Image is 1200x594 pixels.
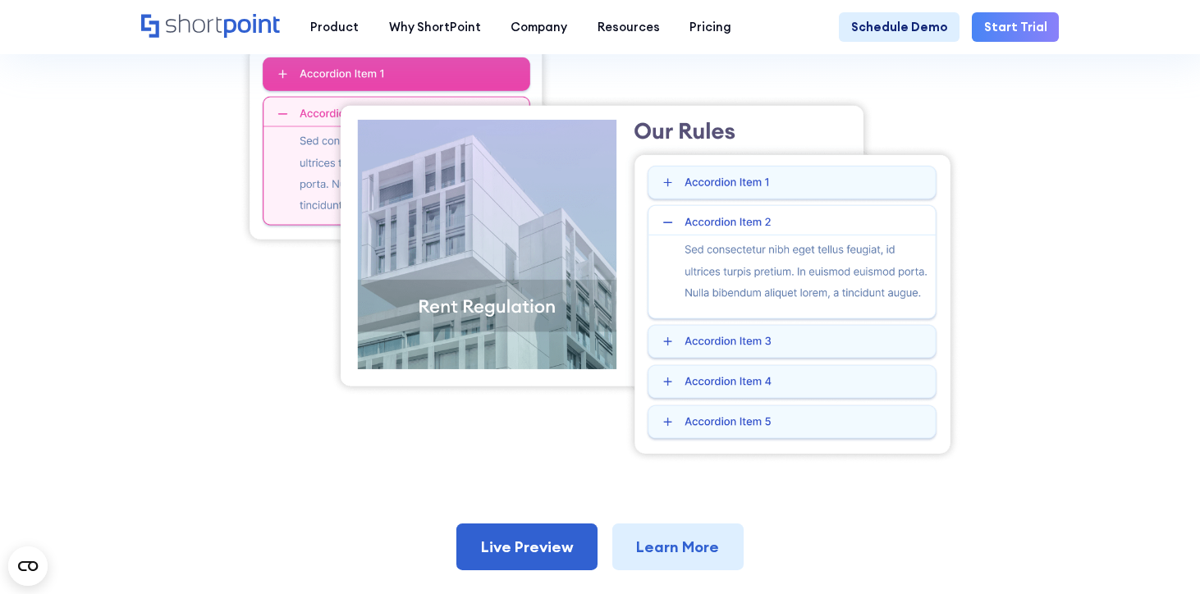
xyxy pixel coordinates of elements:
div: Why ShortPoint [389,18,481,36]
a: Schedule Demo [839,12,960,43]
a: Pricing [675,12,747,43]
div: Resources [598,18,660,36]
a: Live Preview [456,523,597,570]
iframe: Chat Widget [1118,515,1200,594]
div: Product [310,18,359,36]
a: Product [295,12,374,43]
a: Resources [583,12,676,43]
a: Start Trial [972,12,1059,43]
a: Learn More [612,523,743,570]
div: Pricing [689,18,731,36]
div: Company [511,18,567,36]
button: Open CMP widget [8,546,48,586]
a: Why ShortPoint [374,12,497,43]
a: Home [141,14,281,40]
a: Company [496,12,583,43]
